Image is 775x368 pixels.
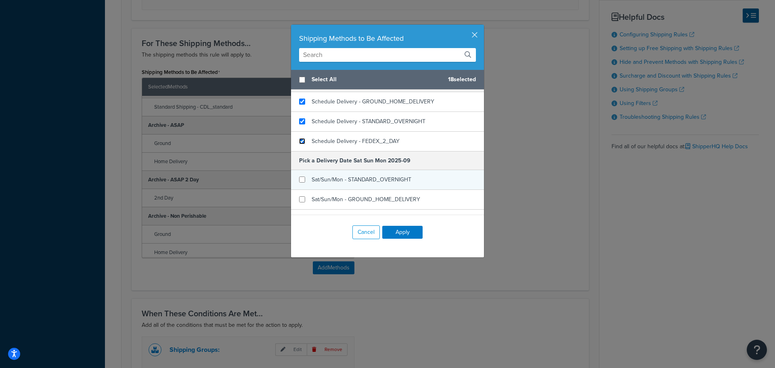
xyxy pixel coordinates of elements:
[382,226,423,239] button: Apply
[299,48,476,62] input: Search
[291,151,484,170] h5: Pick a Delivery Date Sat Sun Mon 2025-09
[312,175,411,184] span: Sat/Sun/Mon - STANDARD_OVERNIGHT
[312,74,442,85] span: Select All
[312,97,434,106] span: Schedule Delivery - GROUND_HOME_DELIVERY
[352,225,380,239] button: Cancel
[312,215,385,223] span: Sat/Sun/Mon - FEDEX_2_DAY
[299,33,476,44] div: Shipping Methods to Be Affected
[312,137,400,145] span: Schedule Delivery - FEDEX_2_DAY
[312,117,425,126] span: Schedule Delivery - STANDARD_OVERNIGHT
[312,195,420,204] span: Sat/Sun/Mon - GROUND_HOME_DELIVERY
[291,70,484,90] div: 18 selected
